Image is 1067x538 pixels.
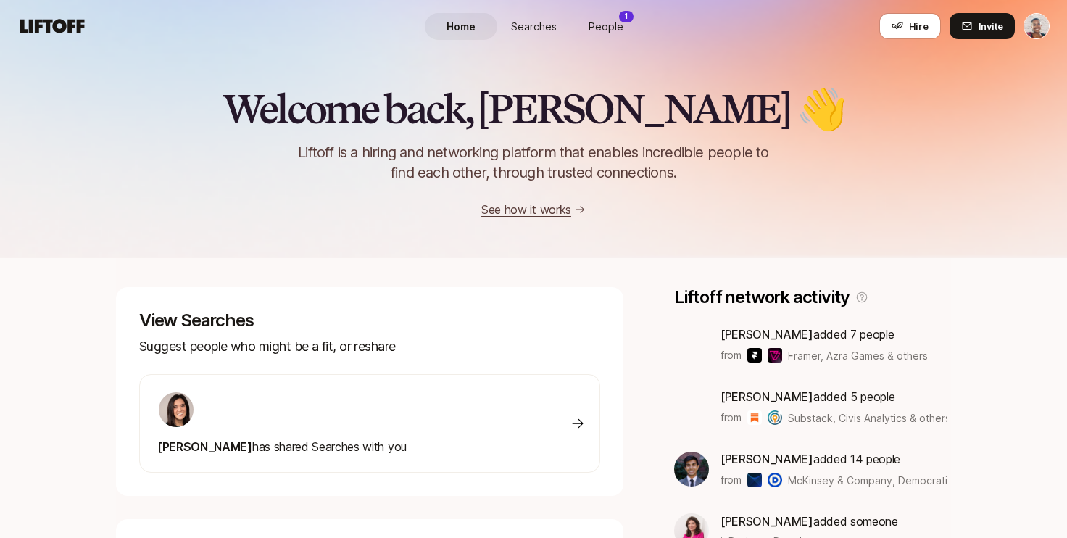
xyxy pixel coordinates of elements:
[747,348,762,363] img: Framer
[721,347,742,364] p: from
[979,19,1003,33] span: Invite
[721,409,742,426] p: from
[768,473,782,487] img: Democratic National Committee
[625,11,628,22] p: 1
[721,452,813,466] span: [PERSON_NAME]
[721,512,898,531] p: added someone
[223,87,844,131] h2: Welcome back, [PERSON_NAME] 👋
[511,19,557,34] span: Searches
[747,410,762,425] img: Substack
[747,473,762,487] img: McKinsey & Company
[674,287,850,307] p: Liftoff network activity
[447,19,476,34] span: Home
[788,412,950,424] span: Substack, Civis Analytics & others
[157,439,407,454] span: has shared Searches with you
[1024,13,1050,39] button: Janelle Bradley
[768,410,782,425] img: Civis Analytics
[1024,14,1049,38] img: Janelle Bradley
[721,471,742,489] p: from
[139,310,600,331] p: View Searches
[139,336,600,357] p: Suggest people who might be a fit, or reshare
[721,514,813,529] span: [PERSON_NAME]
[721,389,813,404] span: [PERSON_NAME]
[274,142,793,183] p: Liftoff is a hiring and networking platform that enables incredible people to find each other, th...
[159,392,194,427] img: 71d7b91d_d7cb_43b4_a7ea_a9b2f2cc6e03.jpg
[879,13,941,39] button: Hire
[721,327,813,342] span: [PERSON_NAME]
[721,387,947,406] p: added 5 people
[481,202,571,217] a: See how it works
[788,348,928,363] span: Framer, Azra Games & others
[157,439,252,454] span: [PERSON_NAME]
[425,13,497,40] a: Home
[497,13,570,40] a: Searches
[909,19,929,33] span: Hire
[721,325,928,344] p: added 7 people
[674,452,709,487] img: 4640b0e7_2b03_4c4f_be34_fa460c2e5c38.jpg
[768,348,782,363] img: Azra Games
[950,13,1015,39] button: Invite
[589,19,623,34] span: People
[721,450,947,468] p: added 14 people
[570,13,642,40] a: People1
